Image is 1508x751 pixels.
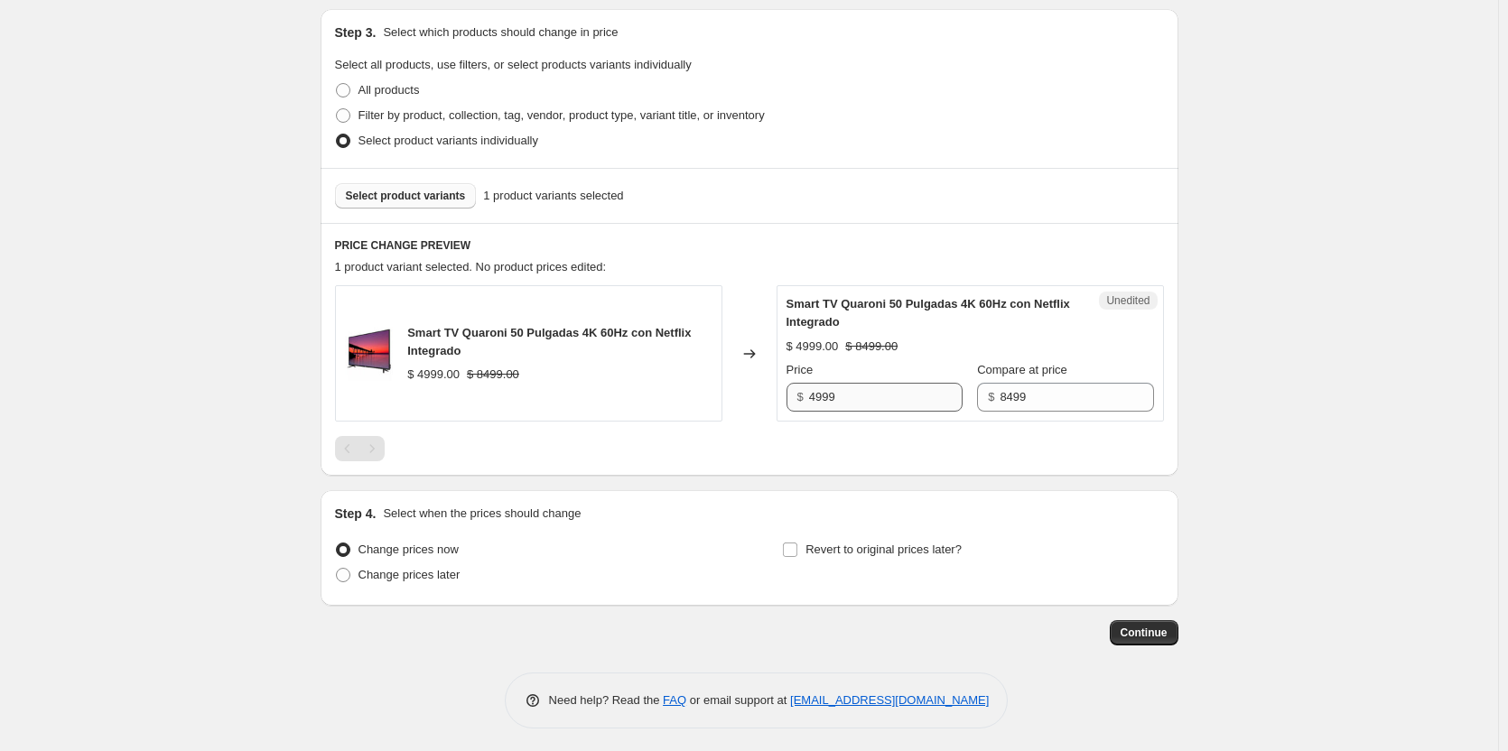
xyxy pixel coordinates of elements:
[345,327,394,381] img: D_NQ_NP_856057-MLM44654585304_012021-O_80x.webp
[383,23,618,42] p: Select which products should change in price
[358,568,461,581] span: Change prices later
[335,505,377,523] h2: Step 4.
[335,23,377,42] h2: Step 3.
[1110,620,1178,645] button: Continue
[383,505,581,523] p: Select when the prices should change
[663,693,686,707] a: FAQ
[988,390,994,403] span: $
[790,693,989,707] a: [EMAIL_ADDRESS][DOMAIN_NAME]
[335,58,692,71] span: Select all products, use filters, or select products variants individually
[787,297,1070,329] span: Smart TV Quaroni 50 Pulgadas 4K 60Hz con Netflix Integrado
[686,693,790,707] span: or email support at
[358,108,765,122] span: Filter by product, collection, tag, vendor, product type, variant title, or inventory
[483,187,623,205] span: 1 product variants selected
[467,366,519,384] strike: $ 8499.00
[977,363,1067,376] span: Compare at price
[346,189,466,203] span: Select product variants
[797,390,804,403] span: $
[335,238,1164,253] h6: PRICE CHANGE PREVIEW
[549,693,664,707] span: Need help? Read the
[407,326,691,357] span: Smart TV Quaroni 50 Pulgadas 4K 60Hz con Netflix Integrado
[805,542,962,556] span: Revert to original prices later?
[358,542,459,556] span: Change prices now
[1121,626,1168,640] span: Continue
[787,338,839,356] div: $ 4999.00
[358,83,420,97] span: All products
[787,363,814,376] span: Price
[335,260,607,274] span: 1 product variant selected. No product prices edited:
[335,183,477,209] button: Select product variants
[1106,293,1150,308] span: Unedited
[407,366,460,384] div: $ 4999.00
[845,338,898,356] strike: $ 8499.00
[358,134,538,147] span: Select product variants individually
[335,436,385,461] nav: Pagination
